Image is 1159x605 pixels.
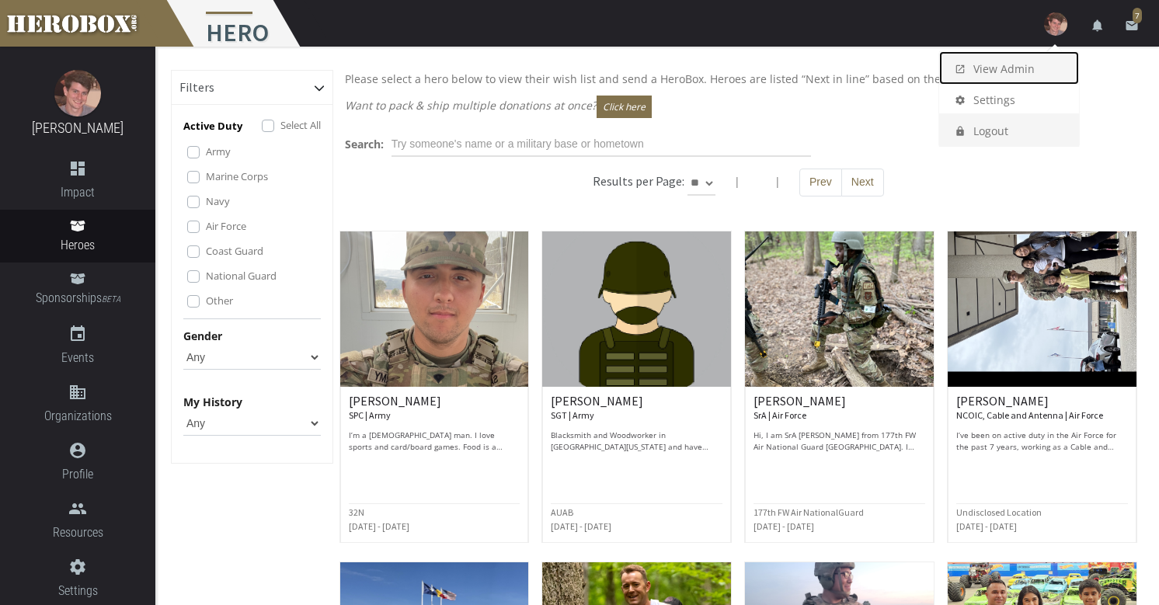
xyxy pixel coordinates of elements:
a: launchView Admin [939,51,1079,85]
small: [DATE] - [DATE] [754,520,814,532]
i: settings [955,86,966,114]
p: Blacksmith and Woodworker in [GEOGRAPHIC_DATA][US_STATE] and have been in the Army for 13 years now. [551,429,722,453]
span: | [774,174,781,189]
h6: Filters [179,81,214,95]
img: image [54,70,101,116]
img: user-image [1044,12,1067,36]
i: email [1125,19,1139,33]
a: [PERSON_NAME] SGT | Army Blacksmith and Woodworker in [GEOGRAPHIC_DATA][US_STATE] and have been i... [541,231,732,543]
small: Undisclosed Location [956,506,1042,518]
a: [PERSON_NAME] SrA | Air Force Hi, I am SrA [PERSON_NAME] from 177th FW Air National Guard [GEOGRA... [744,231,935,543]
h6: [PERSON_NAME] [349,395,520,422]
small: SPC | Army [349,409,391,421]
small: [DATE] - [DATE] [956,520,1017,532]
small: SrA | Air Force [754,409,806,421]
small: SGT | Army [551,409,594,421]
h6: [PERSON_NAME] [754,395,925,422]
small: [DATE] - [DATE] [349,520,409,532]
span: | [734,174,740,189]
button: Prev [799,169,842,196]
label: Coast Guard [206,242,263,259]
a: [PERSON_NAME] [32,120,124,136]
label: Other [206,292,233,309]
small: BETA [102,294,120,304]
p: Hi, I am SrA [PERSON_NAME] from 177th FW Air National Guard [GEOGRAPHIC_DATA]. I have been in the... [754,429,925,453]
p: Please select a hero below to view their wish list and send a HeroBox. Heroes are listed “Next in... [345,70,1132,88]
label: My History [183,393,242,411]
a: [PERSON_NAME] SPC | Army I’m a [DEMOGRAPHIC_DATA] man. I love sports and card/board games. Food i... [339,231,530,543]
small: NCOIC, Cable and Antenna | Air Force [956,409,1103,421]
p: I’ve been on active duty in the Air Force for the past 7 years, working as a Cable and Antenna Te... [956,429,1128,453]
label: Marine Corps [206,168,268,185]
label: Army [206,143,231,160]
label: Select All [280,116,321,134]
a: [PERSON_NAME] NCOIC, Cable and Antenna | Air Force I’ve been on active duty in the Air Force for ... [947,231,1137,543]
h6: Results per Page: [593,173,684,189]
a: Logout [939,113,1079,147]
small: AUAB [551,506,573,518]
label: National Guard [206,267,277,284]
i: notifications [1091,19,1105,33]
span: 7 [1133,8,1142,23]
a: settingsSettings [939,82,1079,116]
button: Next [841,169,884,196]
small: [DATE] - [DATE] [551,520,611,532]
label: Search: [345,135,384,153]
i: lock [955,117,966,145]
input: Try someone's name or a military base or hometown [392,132,811,157]
p: I’m a [DEMOGRAPHIC_DATA] man. I love sports and card/board games. Food is a friend, and drinks. D... [349,429,520,453]
p: Active Duty [183,117,242,135]
h6: [PERSON_NAME] [956,395,1128,422]
small: 177th FW Air NationalGuard [754,506,864,518]
small: 32N [349,506,364,518]
p: Want to pack & ship multiple donations at once? [345,96,1132,118]
button: Click here [597,96,652,118]
label: Air Force [206,217,246,235]
label: Navy [206,193,230,210]
h6: [PERSON_NAME] [551,395,722,422]
i: launch [955,55,966,83]
label: Gender [183,327,222,345]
